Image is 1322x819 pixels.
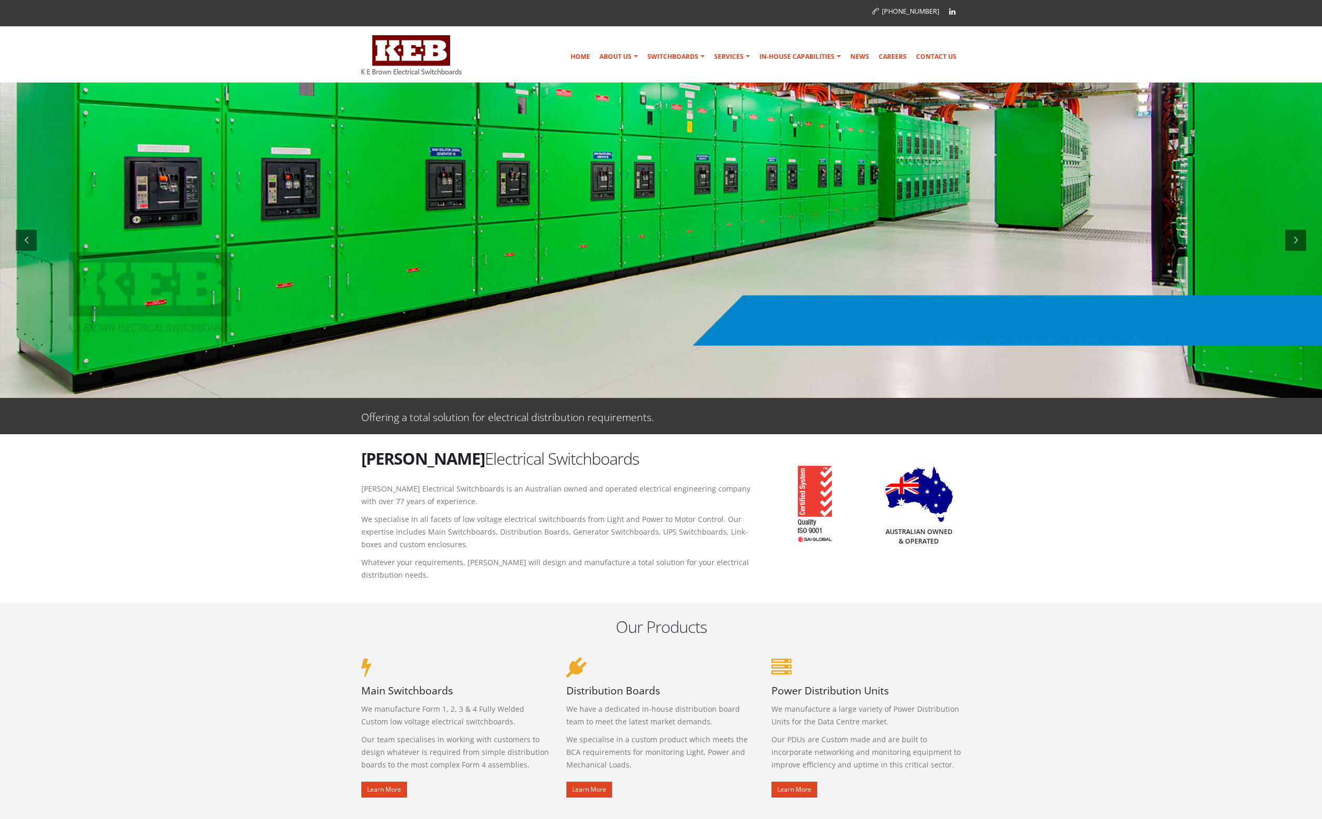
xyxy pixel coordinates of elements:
[771,782,817,797] a: Learn More
[710,46,754,67] a: Services
[361,703,551,728] p: We manufacture Form 1, 2, 3 & 4 Fully Welded Custom low voltage electrical switchboards.
[643,46,709,67] a: Switchboards
[912,46,961,67] a: Contact Us
[361,513,756,551] p: We specialise in all facets of low voltage electrical switchboards from Light and Power to Motor ...
[846,46,873,67] a: News
[566,46,594,67] a: Home
[361,447,756,469] h2: Electrical Switchboards
[566,703,756,728] p: We have a dedicated in-house distribution board team to meet the latest market demands.
[944,4,960,19] a: Linkedin
[361,408,654,424] p: Offering a total solution for electrical distribution requirements.
[771,703,961,728] p: We manufacture a large variety of Power Distribution Units for the Data Centre market.
[361,616,961,638] h2: Our Products
[361,683,551,698] h4: Main Switchboards
[361,447,485,469] strong: [PERSON_NAME]
[566,683,756,698] h4: Distribution Boards
[361,35,462,75] img: K E Brown Electrical Switchboards
[874,46,911,67] a: Careers
[884,527,953,546] h5: Australian Owned & Operated
[361,483,756,508] p: [PERSON_NAME] Electrical Switchboards is an Australian owned and operated electrical engineering ...
[928,339,1164,349] div: [PERSON_NAME]: SWITCHBOARD PROFESSIONALS
[361,782,407,797] a: Learn More
[771,733,961,771] p: Our PDUs are Custom made and are built to incorporate networking and monitoring equipment to impr...
[361,733,551,771] p: Our team specialises in working with customers to design whatever is required from simple distrib...
[755,46,845,67] a: In-house Capabilities
[566,733,756,771] p: We specialise in a custom product which meets the BCA requirements for monitoring Light, Power an...
[771,683,961,698] h4: Power Distribution Units
[566,782,612,797] a: Learn More
[872,7,939,16] a: [PHONE_NUMBER]
[361,556,756,581] p: Whatever your requirements, [PERSON_NAME] will design and manufacture a total solution for your e...
[785,460,832,542] img: K E Brown ISO 9001 Accreditation
[595,46,642,67] a: About Us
